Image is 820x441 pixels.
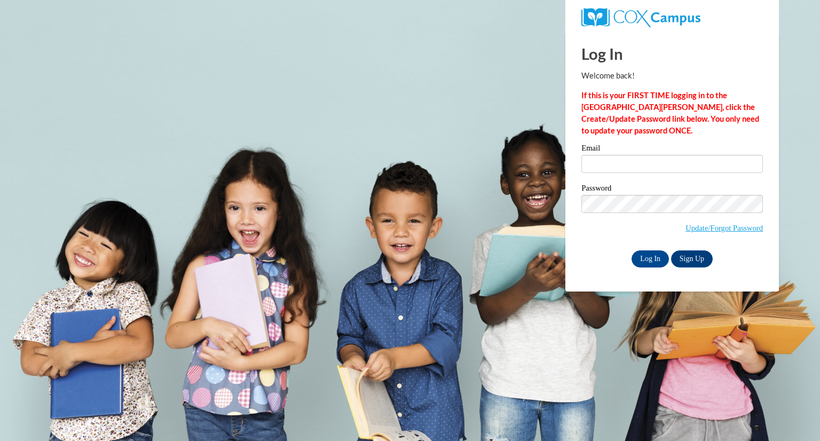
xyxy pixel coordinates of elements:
input: Log In [632,250,669,267]
strong: If this is your FIRST TIME logging in to the [GEOGRAPHIC_DATA][PERSON_NAME], click the Create/Upd... [581,91,759,135]
label: Email [581,144,763,155]
a: Sign Up [671,250,713,267]
img: COX Campus [581,8,700,27]
a: COX Campus [581,12,700,21]
p: Welcome back! [581,70,763,82]
a: Update/Forgot Password [685,224,763,232]
label: Password [581,184,763,195]
h1: Log In [581,43,763,65]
